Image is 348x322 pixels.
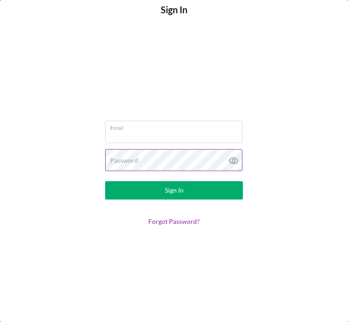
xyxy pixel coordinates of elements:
[161,5,187,29] h4: Sign In
[105,181,243,200] button: Sign In
[165,181,184,200] div: Sign In
[110,157,138,164] label: Password
[148,217,200,225] a: Forgot Password?
[110,121,242,131] label: Email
